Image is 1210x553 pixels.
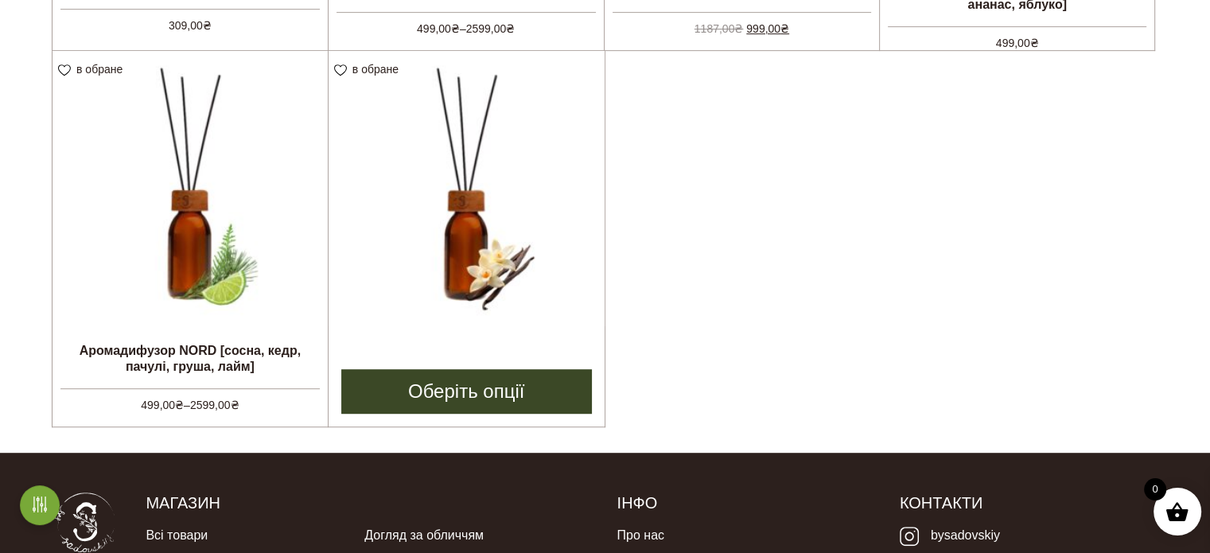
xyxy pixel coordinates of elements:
[53,337,328,380] h2: Аромадифузор NORD [сосна, кедр, пачулі, груша, лайм]
[60,388,320,414] span: –
[58,63,128,76] a: в обране
[58,64,71,76] img: unfavourite.svg
[364,520,484,551] a: Догляд за обличчям
[334,64,347,76] img: unfavourite.svg
[169,19,212,32] bdi: 309,00
[76,63,123,76] span: в обране
[734,22,743,35] span: ₴
[451,22,460,35] span: ₴
[1030,37,1039,49] span: ₴
[746,22,789,35] bdi: 999,00
[341,369,592,414] a: Виберіть опції для " Аромадифузор MONTE-CARLO [ваніль, дерево, віскі, шкіра]"
[337,12,596,37] span: –
[146,493,593,513] h5: Магазин
[203,19,212,32] span: ₴
[466,22,516,35] bdi: 2599,00
[146,520,208,551] a: Всі товари
[780,22,789,35] span: ₴
[175,399,184,411] span: ₴
[190,399,239,411] bdi: 2599,00
[617,520,663,551] a: Про нас
[900,520,1000,552] a: bysadovskiy
[417,22,460,35] bdi: 499,00
[53,51,328,411] a: Аромадифузор NORD [сосна, кедр, пачулі, груша, лайм] 499,00₴–2599,00₴
[334,63,404,76] a: в обране
[141,399,184,411] bdi: 499,00
[900,493,1158,513] h5: Контакти
[996,37,1039,49] bdi: 499,00
[1144,478,1166,500] span: 0
[352,63,399,76] span: в обране
[617,493,875,513] h5: Інфо
[694,22,744,35] bdi: 1187,00
[506,22,515,35] span: ₴
[230,399,239,411] span: ₴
